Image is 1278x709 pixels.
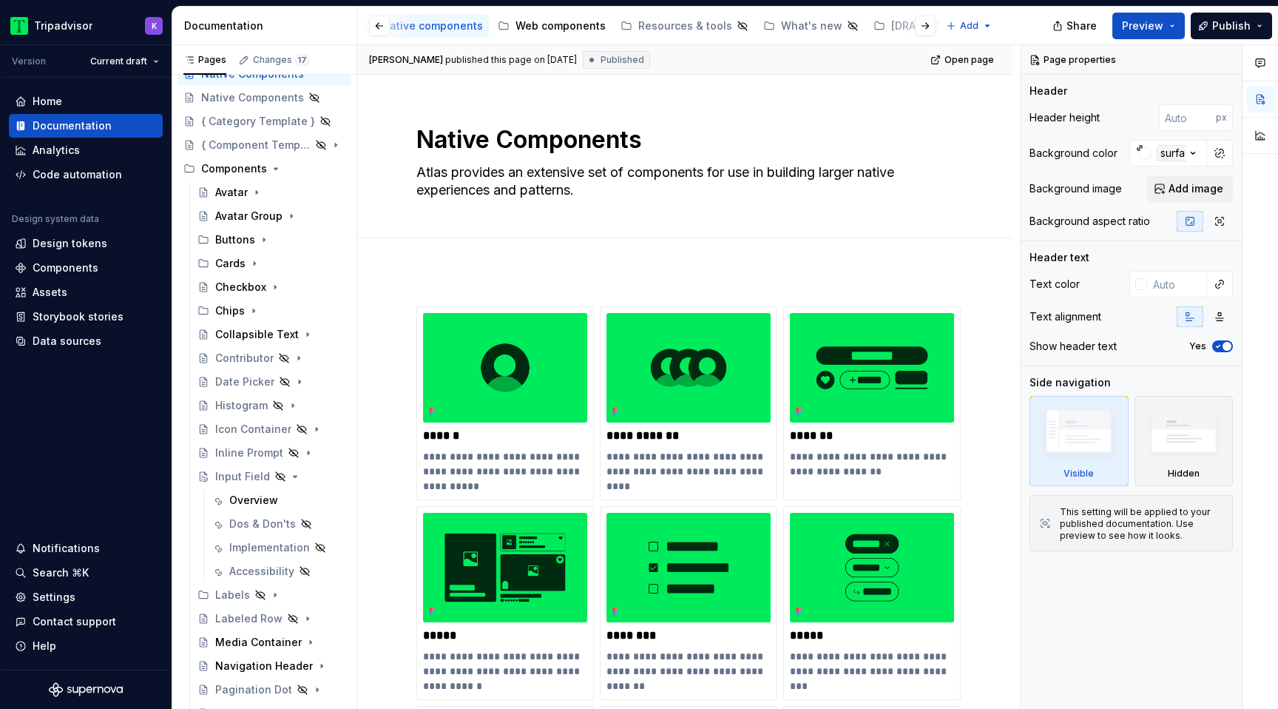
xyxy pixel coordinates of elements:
[192,417,351,441] a: Icon Container
[492,14,612,38] a: Web components
[1189,340,1206,352] label: Yes
[944,54,994,66] span: Open page
[1147,271,1207,298] input: Auto
[1029,375,1111,390] div: Side navigation
[515,19,606,33] div: Web components
[33,167,122,182] div: Code automation
[192,204,351,228] a: Avatar Group
[33,334,101,349] div: Data sources
[33,261,98,275] div: Components
[215,588,250,602] div: Labels
[192,394,351,417] a: Histogram
[215,446,283,460] div: Inline Prompt
[192,654,351,678] a: Navigation Header
[206,560,351,583] a: Accessibility
[9,634,163,658] button: Help
[1045,13,1106,39] button: Share
[9,329,163,353] a: Data sources
[9,610,163,634] button: Contact support
[295,54,309,66] span: 17
[1112,13,1185,39] button: Preview
[229,540,310,555] div: Implementation
[1129,140,1207,167] button: surface
[229,564,294,579] div: Accessibility
[1029,84,1067,98] div: Header
[33,309,124,324] div: Storybook stories
[606,513,771,622] img: a6e5d2de-f57b-440e-9def-f901eebb472a.png
[206,488,351,512] a: Overview
[229,517,296,531] div: Dos & Don'ts
[1212,19,1251,33] span: Publish
[192,252,351,275] div: Cards
[1066,19,1097,33] span: Share
[215,232,255,247] div: Buttons
[1029,339,1117,354] div: Show header text
[1169,181,1223,196] span: Add image
[9,585,163,609] a: Settings
[12,213,99,225] div: Design system data
[215,682,292,697] div: Pagination Dot
[192,465,351,488] a: Input Field
[1029,214,1150,229] div: Background aspect ratio
[215,256,246,271] div: Cards
[1216,112,1227,124] p: px
[1168,468,1200,480] div: Hidden
[382,19,483,33] div: Native components
[615,14,754,38] a: Resources & tools
[423,313,587,423] img: 10f8d859-1bd5-43c4-a1c7-fc5d7a4a52d5.png
[215,611,283,626] div: Labeled Row
[215,351,274,366] div: Contributor
[781,19,842,33] div: What's new
[183,54,226,66] div: Pages
[215,374,274,389] div: Date Picker
[49,682,123,697] svg: Supernova Logo
[215,280,266,295] div: Checkbox
[253,54,309,66] div: Changes
[1029,110,1100,125] div: Header height
[201,161,267,176] div: Components
[192,607,351,631] a: Labeled Row
[33,118,112,133] div: Documentation
[192,583,351,607] div: Labels
[1135,396,1234,486] div: Hidden
[215,659,313,673] div: Navigation Header
[229,493,278,508] div: Overview
[1157,145,1201,161] div: surface
[9,561,163,585] button: Search ⌘K
[960,20,978,32] span: Add
[177,86,351,110] a: Native Components
[1147,175,1233,202] button: Add image
[606,313,771,423] img: f1eb03b9-f5c5-4958-8d67-2201beb871ff.png
[192,346,351,370] a: Contributor
[413,122,950,158] textarea: Native Components
[1060,506,1223,542] div: This setting will be applied to your published documentation. Use preview to see how it looks.
[10,17,28,35] img: 0ed0e8b8-9446-497d-bad0-376821b19aa5.png
[1029,181,1122,196] div: Background image
[601,54,644,66] span: Published
[33,94,62,109] div: Home
[33,590,75,605] div: Settings
[215,209,283,224] div: Avatar Group
[215,635,302,650] div: Media Container
[413,161,950,202] textarea: Atlas provides an extensive set of components for use in building larger native experiences and p...
[192,275,351,299] a: Checkbox
[192,441,351,465] a: Inline Prompt
[33,541,100,556] div: Notifications
[1029,146,1118,161] div: Background color
[9,114,163,138] a: Documentation
[33,143,80,158] div: Analytics
[941,16,997,36] button: Add
[9,232,163,255] a: Design tokens
[33,285,67,300] div: Assets
[177,157,351,181] div: Components
[192,181,351,204] a: Avatar
[152,20,157,32] div: K
[12,56,46,67] div: Version
[177,133,351,157] a: { Component Template }
[192,299,351,323] div: Chips
[215,398,268,413] div: Histogram
[358,14,489,38] a: Native components
[192,228,351,252] div: Buttons
[184,19,351,33] div: Documentation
